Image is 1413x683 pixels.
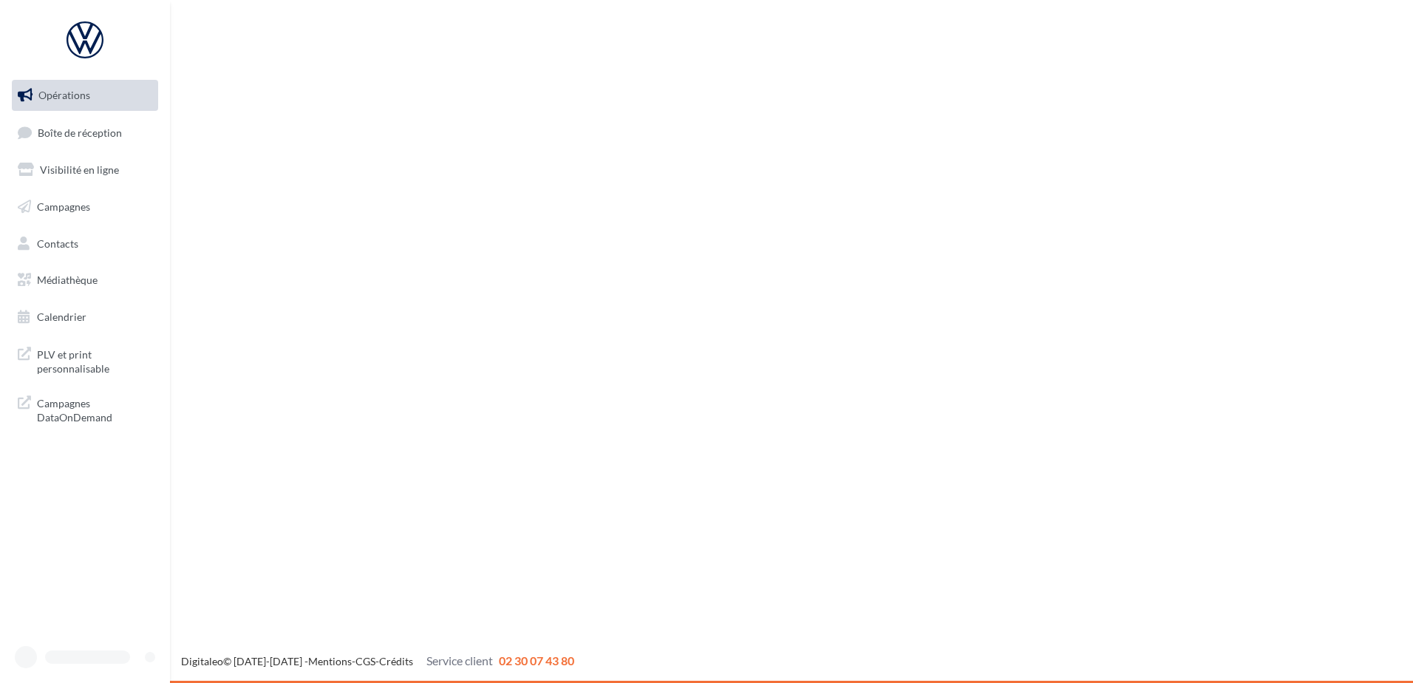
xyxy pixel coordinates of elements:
span: PLV et print personnalisable [37,344,152,376]
a: Contacts [9,228,161,259]
span: Médiathèque [37,273,98,286]
span: Visibilité en ligne [40,163,119,176]
a: Médiathèque [9,265,161,296]
a: Boîte de réception [9,117,161,149]
a: Campagnes [9,191,161,222]
a: Mentions [308,655,352,667]
span: Boîte de réception [38,126,122,138]
span: Campagnes [37,200,90,213]
span: © [DATE]-[DATE] - - - [181,655,574,667]
a: PLV et print personnalisable [9,339,161,382]
a: Crédits [379,655,413,667]
a: Campagnes DataOnDemand [9,387,161,431]
span: Calendrier [37,310,86,323]
span: Contacts [37,237,78,249]
span: Service client [426,653,493,667]
a: Visibilité en ligne [9,154,161,186]
a: CGS [355,655,375,667]
a: Opérations [9,80,161,111]
a: Digitaleo [181,655,223,667]
a: Calendrier [9,302,161,333]
span: Opérations [38,89,90,101]
span: Campagnes DataOnDemand [37,393,152,425]
span: 02 30 07 43 80 [499,653,574,667]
